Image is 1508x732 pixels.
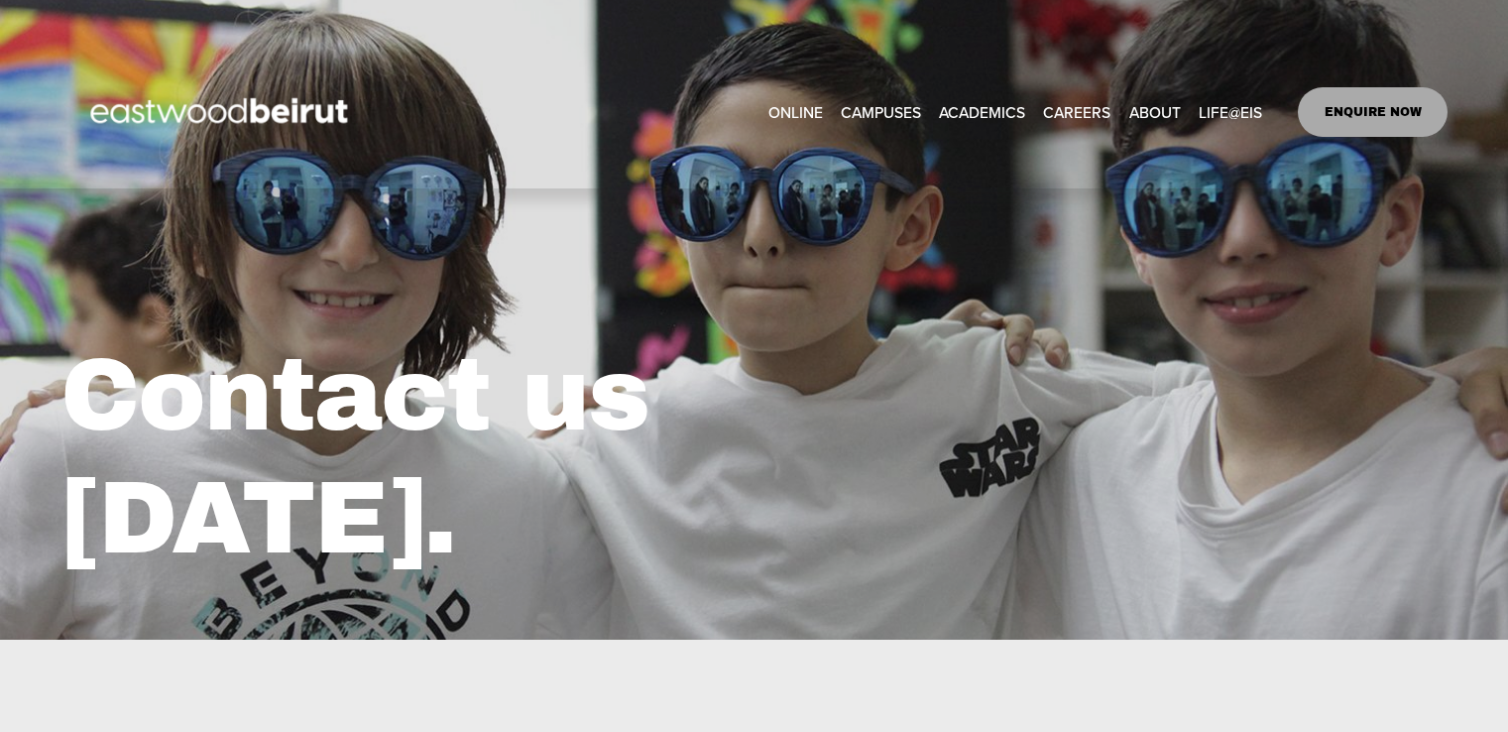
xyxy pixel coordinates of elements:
[1199,98,1262,126] span: LIFE@EIS
[939,98,1025,126] span: ACADEMICS
[60,334,1099,580] h1: Contact us [DATE].
[1129,98,1181,126] span: ABOUT
[1298,87,1448,137] a: ENQUIRE NOW
[1199,96,1262,127] a: folder dropdown
[1129,96,1181,127] a: folder dropdown
[768,96,823,127] a: ONLINE
[1043,96,1110,127] a: CAREERS
[60,61,384,163] img: EastwoodIS Global Site
[939,96,1025,127] a: folder dropdown
[841,98,921,126] span: CAMPUSES
[841,96,921,127] a: folder dropdown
